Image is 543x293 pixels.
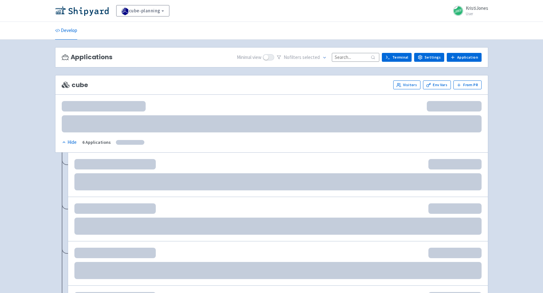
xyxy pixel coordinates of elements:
[332,53,379,61] input: Search...
[393,80,420,89] a: Visitors
[116,5,169,16] a: cube-planning
[466,5,488,11] span: KristiJones
[449,6,488,16] a: KristiJones User
[82,139,111,146] div: 6 Applications
[62,139,77,146] button: Hide
[62,54,112,61] h3: Applications
[423,80,451,89] a: Env Vars
[62,81,88,89] span: cube
[466,12,488,16] small: User
[302,54,320,60] span: selected
[55,6,109,16] img: Shipyard logo
[414,53,444,62] a: Settings
[453,80,482,89] button: From PR
[55,22,77,40] a: Develop
[237,54,262,61] span: Minimal view
[284,54,320,61] span: No filter s
[447,53,481,62] a: Application
[382,53,412,62] a: Terminal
